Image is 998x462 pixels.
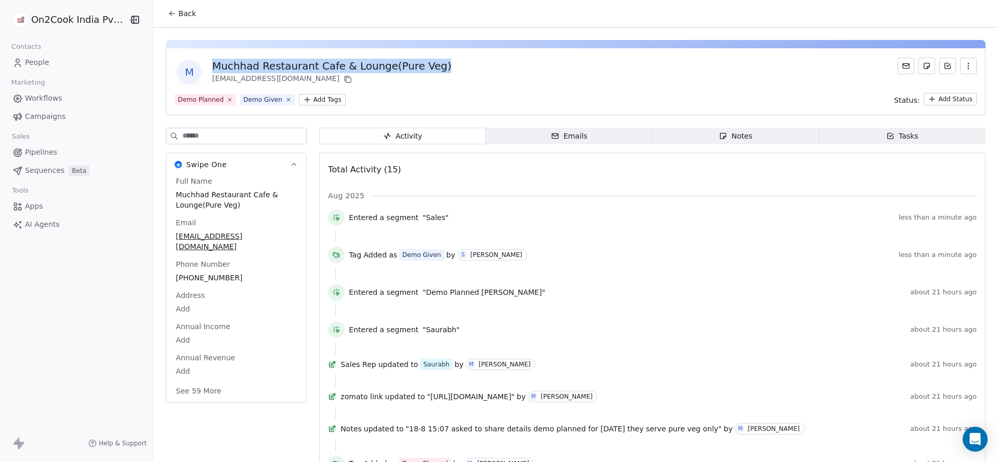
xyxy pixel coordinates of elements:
span: Email [174,218,198,228]
span: less than a minute ago [899,213,977,222]
span: by [724,424,732,434]
span: Entered a segment [349,324,418,335]
span: AI Agents [25,219,60,230]
div: [EMAIL_ADDRESS][DOMAIN_NAME] [212,73,451,86]
div: Tasks [886,131,918,142]
span: Tools [7,183,33,198]
span: M [177,60,202,85]
button: Back [162,4,202,23]
span: Total Activity (15) [328,165,401,174]
span: "Saurabh" [423,324,459,335]
div: [PERSON_NAME] [470,251,522,259]
span: about 21 hours ago [910,425,977,433]
span: Add [176,366,297,376]
span: On2Cook India Pvt. Ltd. [31,13,125,26]
span: Aug 2025 [328,191,364,201]
span: Apps [25,201,43,212]
span: Back [178,8,196,19]
span: People [25,57,49,68]
div: M [531,392,536,401]
span: about 21 hours ago [910,392,977,401]
span: Notes [340,424,361,434]
button: Add Status [924,93,977,105]
span: Help & Support [99,439,147,447]
button: Swipe OneSwipe One [166,153,306,176]
div: Saurabh [423,359,449,370]
span: Muchhad Restaurant Cafe & Lounge(Pure Veg) [176,189,297,210]
div: Demo Given [243,95,282,104]
span: Entered a segment [349,212,418,223]
button: See 59 More [169,382,228,400]
a: Pipelines [8,144,145,161]
div: Emails [551,131,587,142]
div: Muchhad Restaurant Cafe & Lounge(Pure Veg) [212,59,451,73]
span: about 21 hours ago [910,325,977,334]
a: SequencesBeta [8,162,145,179]
span: as [389,250,397,260]
span: Full Name [174,176,214,186]
span: [EMAIL_ADDRESS][DOMAIN_NAME] [176,231,297,252]
div: Demo Given [402,250,441,260]
span: zomato link [340,391,383,402]
span: Sales Rep [340,359,376,370]
img: on2cook%20logo-04%20copy.jpg [15,13,27,26]
div: M [469,360,474,369]
div: S [461,251,464,259]
button: On2Cook India Pvt. Ltd. [12,11,121,29]
span: Tag Added [349,250,387,260]
span: Marketing [7,75,49,90]
span: Beta [69,166,89,176]
div: [PERSON_NAME] [747,425,799,432]
span: "Sales" [423,212,449,223]
span: Status: [894,95,920,105]
span: about 21 hours ago [910,360,977,369]
span: Annual Income [174,321,232,332]
div: Notes [719,131,752,142]
span: Contacts [7,39,46,55]
span: "[URL][DOMAIN_NAME]" [427,391,515,402]
span: Pipelines [25,147,57,158]
span: Annual Revenue [174,352,237,363]
span: updated to [364,424,404,434]
div: Demo Planned [178,95,224,104]
div: Open Intercom Messenger [963,427,988,452]
a: Workflows [8,90,145,107]
button: Add Tags [299,94,346,105]
span: Add [176,304,297,314]
div: Swipe OneSwipe One [166,176,306,402]
span: by [517,391,526,402]
span: Workflows [25,93,62,104]
span: Campaigns [25,111,65,122]
span: Phone Number [174,259,232,269]
span: Address [174,290,207,301]
span: Sales [7,129,34,144]
span: [PHONE_NUMBER] [176,273,297,283]
span: less than a minute ago [899,251,977,259]
div: [PERSON_NAME] [479,361,531,368]
span: by [455,359,464,370]
a: Help & Support [88,439,147,447]
a: AI Agents [8,216,145,233]
span: updated to [385,391,425,402]
div: M [738,425,743,433]
a: People [8,54,145,71]
span: Entered a segment [349,287,418,297]
span: Add [176,335,297,345]
span: by [447,250,455,260]
span: about 21 hours ago [910,288,977,296]
span: Swipe One [186,159,227,170]
a: Campaigns [8,108,145,125]
span: "Demo Planned [PERSON_NAME]" [423,287,545,297]
a: Apps [8,198,145,215]
span: Sequences [25,165,64,176]
img: Swipe One [175,161,182,168]
div: [PERSON_NAME] [541,393,593,400]
span: "18-8 15:07 asked to share details demo planned for [DATE] they serve pure veg only" [406,424,722,434]
span: updated to [378,359,418,370]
